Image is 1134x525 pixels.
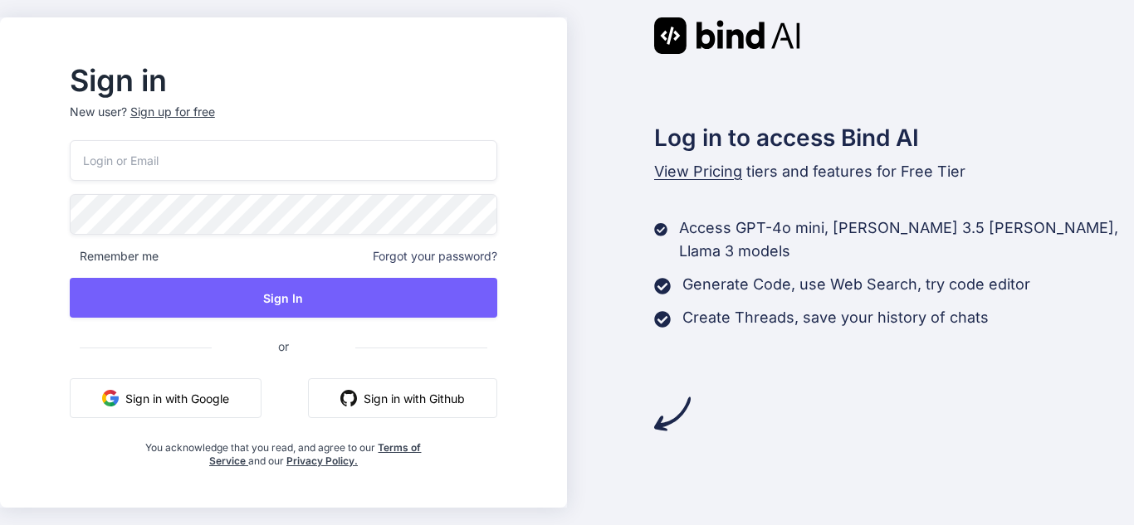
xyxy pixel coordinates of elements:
[141,431,427,468] div: You acknowledge that you read, and agree to our and our
[654,120,1134,155] h2: Log in to access Bind AI
[70,278,497,318] button: Sign In
[654,396,691,432] img: arrow
[308,378,497,418] button: Sign in with Github
[70,140,497,181] input: Login or Email
[682,273,1030,296] p: Generate Code, use Web Search, try code editor
[70,104,497,140] p: New user?
[212,326,355,367] span: or
[70,248,159,265] span: Remember me
[654,160,1134,183] p: tiers and features for Free Tier
[286,455,358,467] a: Privacy Policy.
[209,441,422,467] a: Terms of Service
[373,248,497,265] span: Forgot your password?
[682,306,989,329] p: Create Threads, save your history of chats
[70,378,262,418] button: Sign in with Google
[679,216,1134,263] p: Access GPT-4o mini, [PERSON_NAME] 3.5 [PERSON_NAME], Llama 3 models
[130,104,215,120] div: Sign up for free
[654,163,742,180] span: View Pricing
[102,390,119,406] img: google
[654,17,800,54] img: Bind AI logo
[340,390,357,406] img: github
[70,67,497,94] h2: Sign in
